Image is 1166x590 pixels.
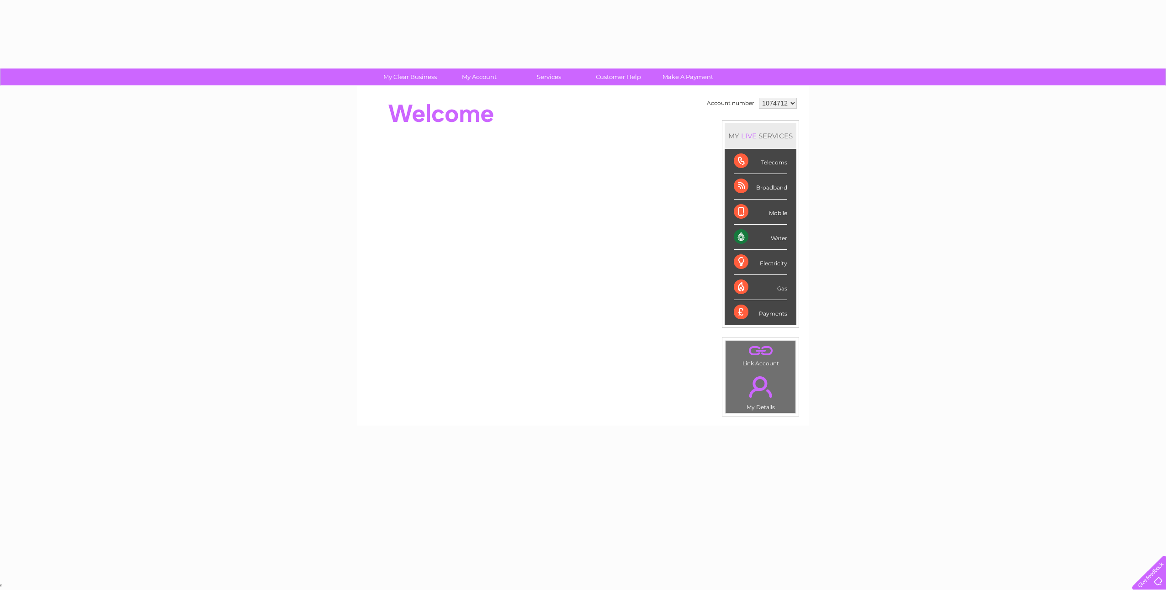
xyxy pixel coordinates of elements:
[511,68,587,85] a: Services
[725,369,796,413] td: My Details
[734,250,787,275] div: Electricity
[734,200,787,225] div: Mobile
[734,225,787,250] div: Water
[734,174,787,199] div: Broadband
[372,68,448,85] a: My Clear Business
[734,300,787,325] div: Payments
[734,275,787,300] div: Gas
[650,68,726,85] a: Make A Payment
[734,149,787,174] div: Telecoms
[725,340,796,369] td: Link Account
[728,371,793,403] a: .
[705,95,757,111] td: Account number
[442,68,517,85] a: My Account
[725,123,796,149] div: MY SERVICES
[581,68,656,85] a: Customer Help
[739,132,758,140] div: LIVE
[728,343,793,359] a: .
